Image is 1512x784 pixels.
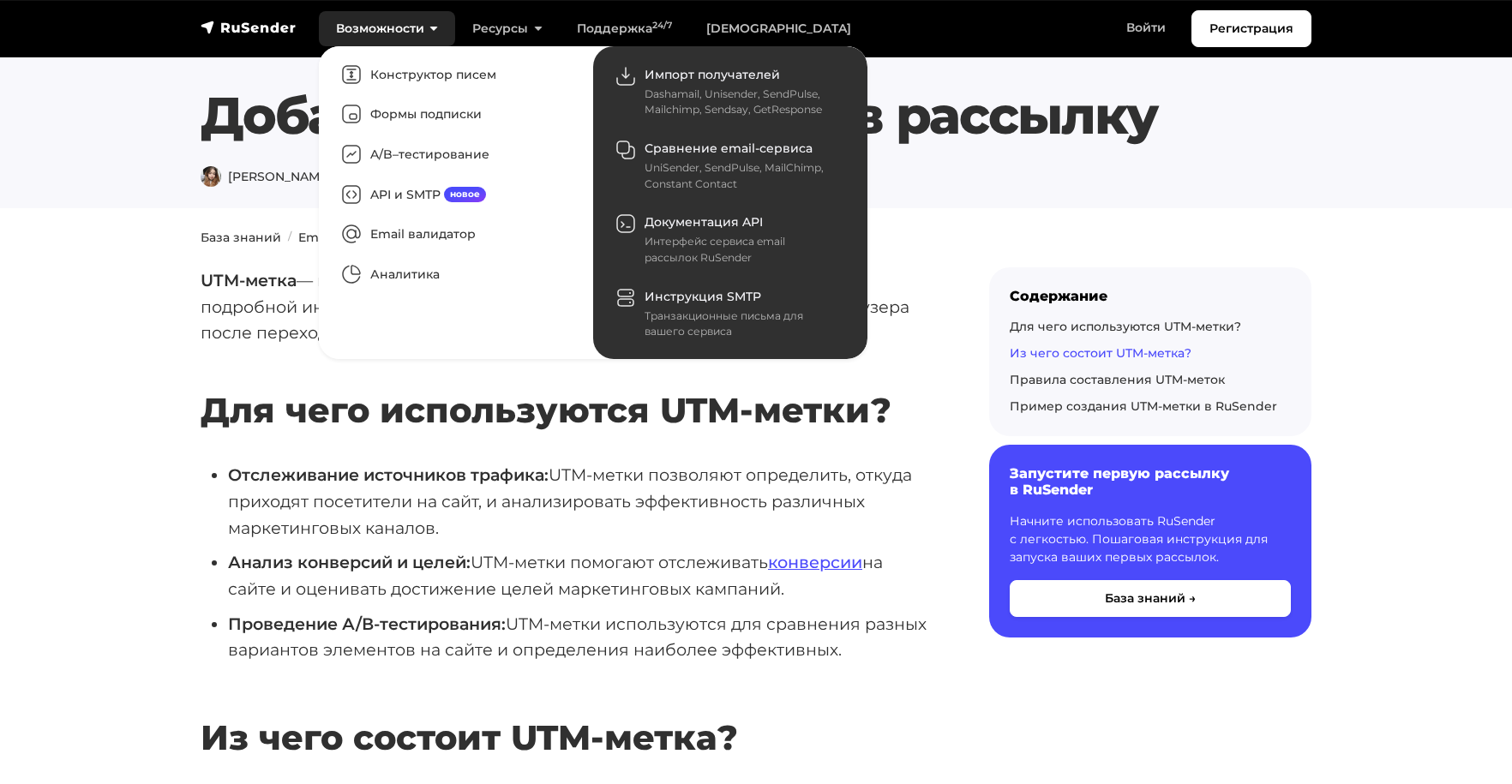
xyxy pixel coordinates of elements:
span: новое [444,187,486,202]
h6: Запустите первую рассылку в RuSender [1010,465,1291,498]
a: Пример создания UTM-метки в RuSender [1010,398,1277,414]
a: Сравнение email-сервиса UniSender, SendPulse, MailChimp, Constant Contact [602,129,859,202]
p: Начните использовать RuSender с легкостью. Пошаговая инструкция для запуска ваших первых рассылок. [1010,512,1291,566]
a: Импорт получателей Dashamail, Unisender, SendPulse, Mailchimp, Sendsay, GetResponse [602,55,859,129]
a: API и SMTPновое [327,175,585,215]
li: UTM-метки позволяют определить, откуда приходят посетители на сайт, и анализировать эффективность... [228,462,934,541]
a: Формы подписки [327,95,585,135]
a: конверсии [768,552,862,572]
a: База знаний [201,230,281,245]
span: Инструкция SMTP [645,289,761,304]
a: Правила составления UTM-меток [1010,372,1225,387]
a: Регистрация [1191,10,1311,47]
a: Инструкция SMTP Транзакционные письма для вашего сервиса [602,277,859,350]
a: Email рассылки [298,230,398,245]
a: Конструктор писем [327,55,585,95]
div: Содержание [1010,288,1291,304]
li: UTM-метки используются для сравнения разных вариантов элементов на сайте и определения наиболее э... [228,611,934,663]
a: Документация API Интерфейс сервиса email рассылок RuSender [602,203,859,277]
sup: 24/7 [652,20,672,31]
a: Возможности [319,11,455,46]
a: Аналитика [327,254,585,295]
button: База знаний → [1010,580,1291,617]
nav: breadcrumb [190,229,1322,247]
strong: Анализ конверсий и целей: [228,552,471,572]
strong: UTM-метка [201,270,297,290]
span: Импорт получателей [645,67,780,82]
span: Сравнение email-сервиса [645,141,813,156]
h1: Добавление UTM меток в рассылку [201,85,1311,147]
a: [DEMOGRAPHIC_DATA] [689,11,868,46]
strong: Отслеживание источников трафика: [228,464,549,485]
div: Dashamail, Unisender, SendPulse, Mailchimp, Sendsay, GetResponse [645,87,838,118]
a: A/B–тестирование [327,135,585,175]
div: Интерфейс сервиса email рассылок RuSender [645,234,838,266]
a: Из чего состоит UTM-метка? [1010,345,1191,361]
img: RuSender [201,19,297,36]
a: Email валидатор [327,215,585,255]
span: Документация API [645,214,763,230]
div: UniSender, SendPulse, MailChimp, Constant Contact [645,160,838,192]
span: [PERSON_NAME] [201,169,332,184]
a: Ресурсы [455,11,559,46]
div: Транзакционные письма для вашего сервиса [645,308,838,340]
a: Для чего используются UTM-метки? [1010,319,1241,334]
h2: Для чего используются UTM-метки? [201,339,934,431]
a: Войти [1109,10,1183,45]
li: UTM-метки помогают отслеживать на сайте и оценивать достижение целей маркетинговых кампаний. [228,549,934,601]
strong: Проведение А/В-тестирования: [228,613,506,634]
a: Запустите первую рассылку в RuSender Начните использовать RuSender с легкостью. Пошаговая инструк... [989,445,1311,637]
h2: Из чего состоит UTM-метка? [201,667,934,758]
p: — параметры, которые добавляются в URL-адреса для получения подробной информации о трафике. Их ле... [201,267,934,346]
a: Поддержка24/7 [560,11,689,46]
